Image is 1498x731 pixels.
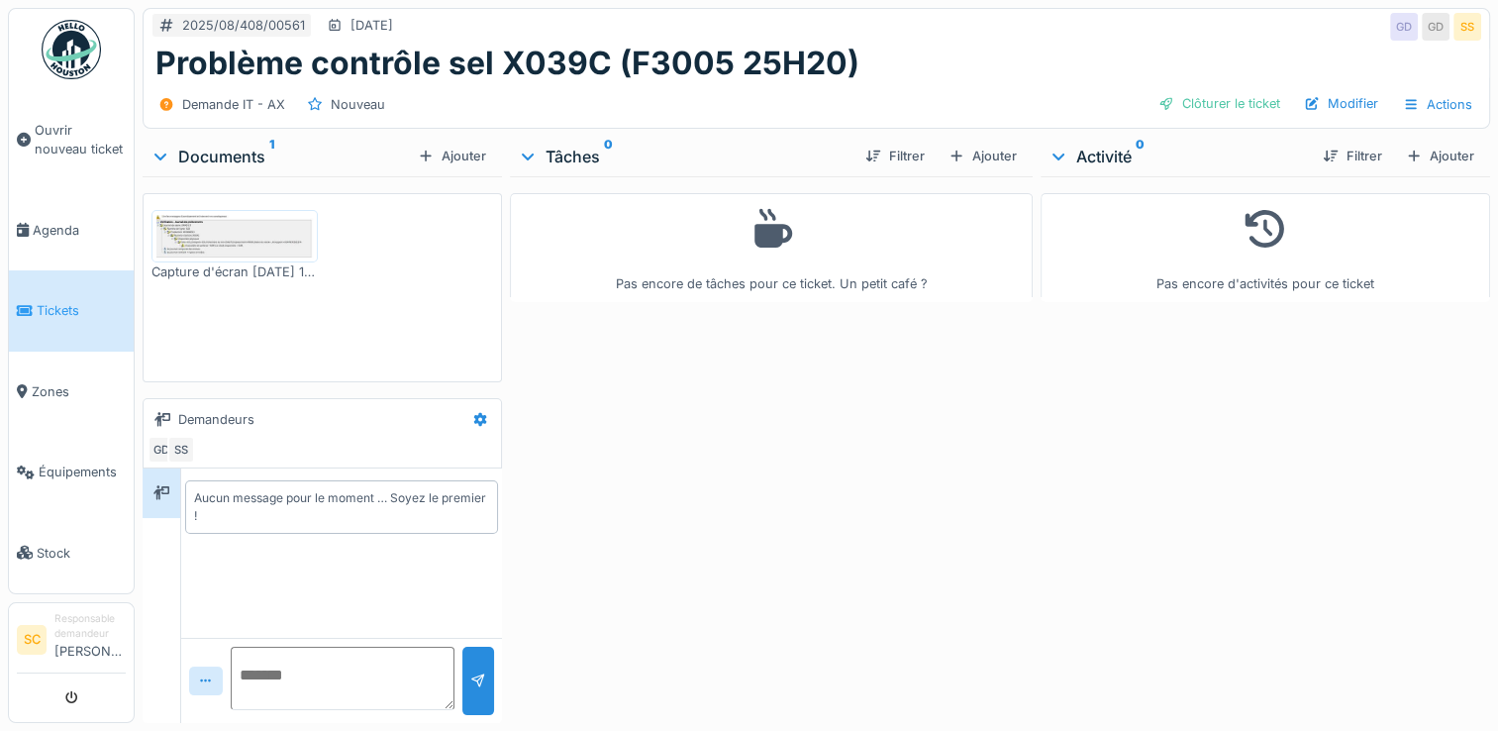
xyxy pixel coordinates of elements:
a: Agenda [9,190,134,270]
sup: 0 [604,145,613,168]
div: Ajouter [410,143,494,169]
span: Agenda [33,221,126,240]
a: Ouvrir nouveau ticket [9,90,134,190]
div: GD [148,436,175,464]
span: Zones [32,382,126,401]
div: Ajouter [941,143,1025,169]
div: Filtrer [1315,143,1390,169]
div: Aucun message pour le moment … Soyez le premier ! [194,489,489,525]
div: GD [1390,13,1418,41]
div: Pas encore de tâches pour ce ticket. Un petit café ? [523,202,1020,294]
div: Tâches [518,145,849,168]
div: Nouveau [331,95,385,114]
sup: 0 [1136,145,1145,168]
div: Clôturer le ticket [1150,90,1288,117]
span: Équipements [39,463,126,481]
div: Demande IT - AX [182,95,285,114]
div: Activité [1049,145,1307,168]
a: SC Responsable demandeur[PERSON_NAME] [17,611,126,674]
div: Ajouter [1398,143,1482,169]
span: Tickets [37,301,126,320]
div: Actions [1394,90,1481,119]
div: SS [167,436,195,464]
div: Filtrer [857,143,933,169]
div: Capture d'écran [DATE] 153617.png [151,262,318,281]
li: SC [17,625,47,655]
div: SS [1453,13,1481,41]
span: Stock [37,544,126,563]
div: Demandeurs [178,410,254,429]
a: Zones [9,352,134,432]
div: Pas encore d'activités pour ce ticket [1053,202,1477,294]
img: tqidamxmrqmuppl03rmud14n2x9x [156,215,313,259]
div: Responsable demandeur [54,611,126,642]
span: Ouvrir nouveau ticket [35,121,126,158]
li: [PERSON_NAME] [54,611,126,669]
h1: Problème contrôle sel X039C (F3005 25H20) [155,45,859,82]
div: GD [1422,13,1449,41]
a: Équipements [9,432,134,512]
div: 2025/08/408/00561 [182,16,305,35]
sup: 1 [269,145,274,168]
img: Badge_color-CXgf-gQk.svg [42,20,101,79]
div: Documents [150,145,410,168]
a: Stock [9,512,134,592]
a: Tickets [9,270,134,351]
div: Modifier [1296,90,1386,117]
div: [DATE] [350,16,393,35]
